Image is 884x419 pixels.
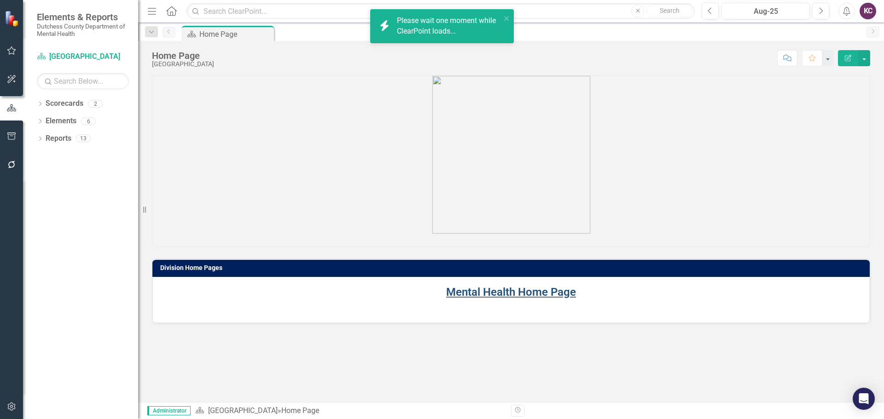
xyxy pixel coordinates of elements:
h3: Division Home Pages [160,264,865,271]
div: 2 [88,100,103,108]
div: 13 [76,135,91,143]
span: Administrator [147,406,191,415]
span: Elements & Reports [37,11,129,23]
img: ClearPoint Strategy [5,11,21,27]
div: Aug-25 [725,6,807,17]
input: Search ClearPoint... [186,3,695,19]
a: Elements [46,116,76,126]
img: blobid0.jpg [432,76,590,234]
div: Home Page [281,406,319,415]
a: Scorecards [46,98,83,109]
small: Dutchess County Department of Mental Health [37,23,129,38]
a: [GEOGRAPHIC_DATA] [37,52,129,62]
div: » [195,406,504,416]
a: Reports [46,133,71,144]
div: Please wait one moment while ClearPoint loads... [397,16,501,37]
div: 6 [81,117,96,125]
div: Open Intercom Messenger [853,388,875,410]
a: [GEOGRAPHIC_DATA] [208,406,278,415]
button: close [504,13,510,23]
button: Aug-25 [721,3,810,19]
a: Mental Health Home Page [446,286,576,298]
button: Search [646,5,692,17]
span: Search [660,7,680,14]
button: KC [860,3,876,19]
div: Home Page [199,29,272,40]
div: Home Page [152,51,214,61]
input: Search Below... [37,73,129,89]
div: [GEOGRAPHIC_DATA] [152,61,214,68]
